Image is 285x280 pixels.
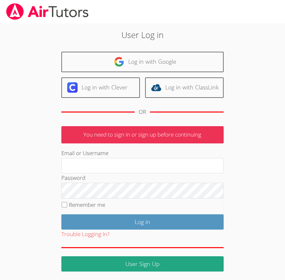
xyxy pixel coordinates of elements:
[114,57,124,67] img: google-logo-50288ca7cdecda66e5e0955fdab243c47b7ad437acaf1139b6f446037453330a.svg
[67,82,78,93] img: clever-logo-6eab21bc6e7a338710f1a6ff85c0baf02591cd810cc4098c63d3a4b26e2feb20.svg
[69,201,105,208] label: Remember me
[151,82,161,93] img: classlink-logo-d6bb404cc1216ec64c9a2012d9dc4662098be43eaf13dc465df04b49fa7ab582.svg
[61,52,224,72] a: Log in with Google
[145,77,224,98] a: Log in with ClassLink
[61,214,224,230] input: Log in
[61,230,109,239] button: Trouble Logging In?
[40,29,245,41] h2: User Log in
[61,149,108,157] label: Email or Username
[61,256,224,272] a: User Sign Up
[6,3,89,20] img: airtutors_banner-c4298cdbf04f3fff15de1276eac7730deb9818008684d7c2e4769d2f7ddbe033.png
[61,174,85,181] label: Password
[61,126,224,143] p: You need to sign in or sign up before continuing
[139,107,146,117] div: OR
[61,77,140,98] a: Log in with Clever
